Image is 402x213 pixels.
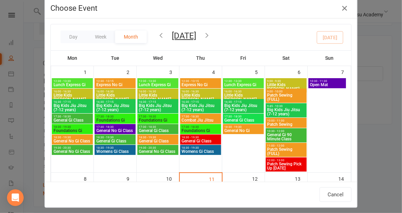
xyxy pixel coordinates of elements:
[139,125,177,129] span: 17:30 - 18:30
[310,80,345,83] span: 10:30 - 11:30
[115,31,147,43] button: Month
[212,66,222,77] div: 4
[182,115,220,118] span: 17:30 - 18:30
[96,93,134,101] span: Little Kids [PERSON_NAME]
[169,66,179,77] div: 3
[139,100,177,104] span: 16:30 - 17:15
[61,31,86,43] button: Day
[53,104,91,112] span: Big Kids Jiu Jitsu (7-12 years)
[267,93,305,101] span: Patch Sewing (FULL)
[267,133,305,141] span: General Gi 90 Minute Class
[267,108,305,116] span: Big Kids Jiu Jitsu (7-12 years)
[255,66,265,77] div: 5
[139,146,177,149] span: 19:30 - 20:30
[224,83,263,87] span: Lunch Express Gi
[341,66,351,77] div: 7
[53,90,91,93] span: 16:00 - 16:30
[182,125,220,129] span: 17:30 - 18:30
[139,136,177,139] span: 18:30 - 19:30
[53,139,91,143] span: General No Gi Class
[139,83,177,87] span: Lunch Express Gi
[51,51,94,65] th: Mon
[53,83,91,87] span: Lunch Express Gi
[53,136,91,139] span: 18:30 - 19:30
[96,125,134,129] span: 17:30 - 18:30
[53,149,91,154] span: General No Gi Class
[182,90,220,93] span: 16:00 - 16:30
[53,146,91,149] span: 19:30 - 20:30
[84,173,94,184] div: 8
[139,115,177,118] span: 17:30 - 18:30
[267,122,305,126] span: Patch Sewing
[267,130,305,133] span: 10:30 - 12:00
[182,80,220,83] span: 12:30 - 13:15
[182,136,220,139] span: 18:30 - 19:30
[224,129,263,133] span: General No Gi
[267,83,305,91] span: Little Kids [PERSON_NAME]
[310,83,345,87] span: Open Mat
[127,66,136,77] div: 2
[267,105,305,108] span: 9:45 - 10:30
[96,146,134,149] span: 18:30 - 19:30
[267,80,305,83] span: 9:00 - 9:30
[53,125,91,129] span: 18:30 - 19:30
[96,115,134,118] span: 17:30 - 18:30
[86,31,115,43] button: Week
[179,51,222,65] th: Thu
[182,83,220,87] span: Express No Gi
[224,115,263,118] span: 17:30 - 18:30
[182,100,220,104] span: 16:30 - 17:15
[265,51,308,65] th: Sat
[96,136,134,139] span: 18:30 - 19:30
[96,90,134,93] span: 16:00 - 16:30
[267,162,305,170] span: Patch Sewing Pick Up [DATE]
[127,173,136,184] div: 9
[7,189,24,206] div: Open Intercom Messenger
[224,93,263,101] span: Little Kids [PERSON_NAME]
[53,129,91,133] span: Foundations Gi
[96,149,134,154] span: Womens Gi Class
[320,187,352,202] button: Cancel
[209,173,222,185] div: 11
[96,100,134,104] span: 16:30 - 17:15
[267,147,305,156] span: Patch Sewing (FULL)
[308,51,351,65] th: Sun
[224,118,263,122] span: General Gi Class
[139,129,177,133] span: General Gi Class
[252,173,265,184] div: 12
[53,93,91,101] span: Little Kids [PERSON_NAME]
[167,173,179,184] div: 10
[182,93,220,101] span: Little Kids [PERSON_NAME]
[267,119,305,122] span: 10:00 - 11:00
[50,4,352,13] h4: Choose Event
[267,90,305,93] span: 9:00 - 10:00
[53,115,91,118] span: 17:30 - 18:30
[53,100,91,104] span: 16:30 - 17:15
[94,51,137,65] th: Tue
[182,139,220,143] span: General Gi Class
[139,118,177,122] span: Foundations Gi
[139,149,177,154] span: General No Gi Class
[96,139,134,143] span: General Gi Class
[172,31,196,41] button: [DATE]
[224,100,263,104] span: 16:30 - 17:15
[96,104,134,112] span: Big Kids Jiu Jitsu (7-12 years)
[267,159,305,162] span: 12:00 - 13:00
[182,104,220,112] span: Big Kids Jiu Jitsu (7-12 years)
[96,129,134,133] span: General No Gi Class
[137,51,179,65] th: Wed
[139,139,177,143] span: General Gi Class
[182,149,220,154] span: Womens Gi Class
[53,118,91,122] span: General Gi Class
[139,80,177,83] span: 12:30 - 13:30
[338,173,351,184] div: 14
[295,173,307,184] div: 13
[139,90,177,93] span: 16:00 - 16:30
[339,3,350,14] button: Close
[182,146,220,149] span: 18:30 - 19:30
[298,66,307,77] div: 6
[139,93,177,101] span: Little Kids [PERSON_NAME]
[224,125,263,129] span: 18:30 - 19:30
[182,129,220,133] span: Foundations Gi
[84,66,94,77] div: 1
